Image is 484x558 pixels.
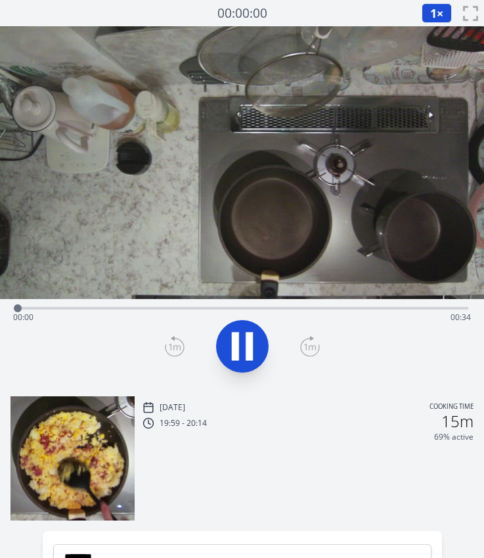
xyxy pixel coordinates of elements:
span: 00:34 [451,312,471,323]
a: 00:00:00 [217,4,267,23]
h2: 15m [441,413,473,429]
p: Cooking time [429,402,473,413]
button: 1× [422,3,452,23]
p: 69% active [434,432,473,442]
p: [DATE] [160,402,185,413]
span: 1 [430,5,437,21]
p: 19:59 - 20:14 [160,418,207,429]
img: 250808110018_thumb.jpeg [11,396,135,521]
